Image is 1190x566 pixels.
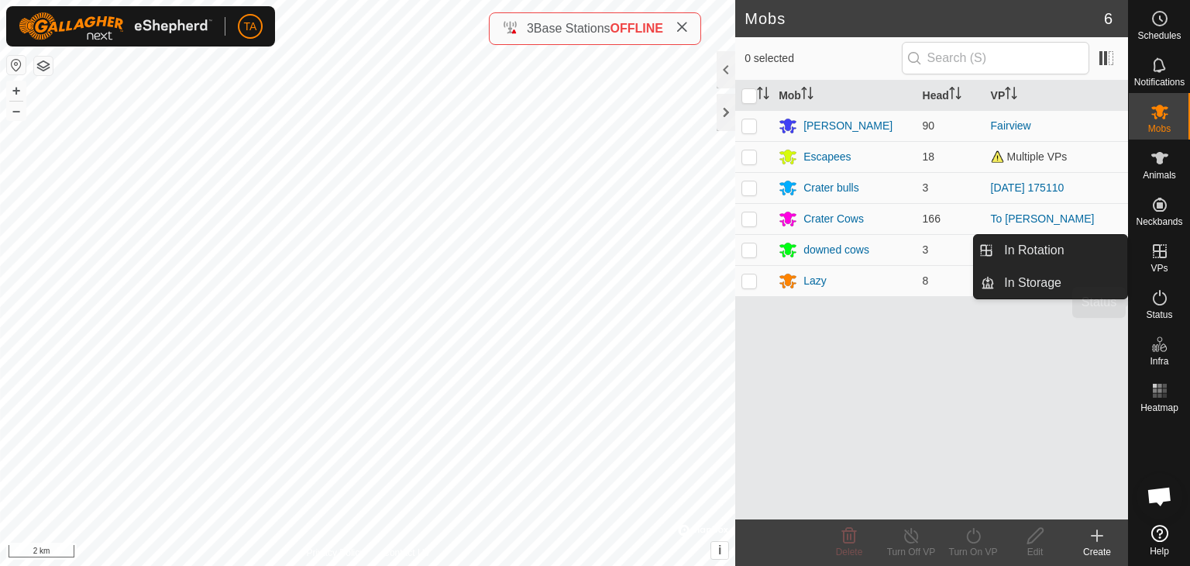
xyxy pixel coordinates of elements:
span: Notifications [1134,78,1185,87]
span: 18 [923,150,935,163]
img: Gallagher Logo [19,12,212,40]
div: Turn On VP [942,545,1004,559]
span: Multiple VPs [991,150,1068,163]
span: Animals [1143,171,1176,180]
button: + [7,81,26,100]
div: Crater bulls [803,180,859,196]
p-sorticon: Activate to sort [949,89,961,102]
span: Infra [1150,357,1168,366]
span: TA [244,19,257,35]
a: Fairview [991,119,1031,132]
h2: Mobs [745,9,1104,28]
span: In Rotation [1004,241,1064,260]
a: To [PERSON_NAME] [991,212,1095,225]
span: 3 [923,181,929,194]
span: In Storage [1004,274,1061,292]
span: 3 [923,243,929,256]
div: Escapees [803,149,851,165]
li: In Storage [974,267,1127,299]
span: Heatmap [1140,403,1178,412]
th: Mob [772,81,916,111]
th: Head [917,81,985,111]
div: Edit [1004,545,1066,559]
button: i [711,542,728,559]
p-sorticon: Activate to sort [757,89,769,102]
button: Reset Map [7,56,26,74]
span: Neckbands [1136,217,1182,226]
span: Base Stations [534,22,610,35]
a: Privacy Policy [307,546,365,560]
span: i [718,544,721,557]
div: Create [1066,545,1128,559]
div: Crater Cows [803,211,864,227]
input: Search (S) [902,42,1089,74]
a: [DATE] 175110 [991,181,1064,194]
div: Turn Off VP [880,545,942,559]
span: 90 [923,119,935,132]
a: Contact Us [383,546,428,560]
button: – [7,102,26,120]
span: Schedules [1137,31,1181,40]
span: 3 [527,22,534,35]
a: Help [1129,519,1190,562]
span: Delete [836,547,863,557]
a: In Rotation [995,235,1127,266]
p-sorticon: Activate to sort [1005,89,1017,102]
div: Open chat [1137,473,1183,519]
span: Help [1150,547,1169,556]
button: Map Layers [34,57,53,75]
p-sorticon: Activate to sort [801,89,813,102]
span: 8 [923,274,929,287]
a: In Storage [995,267,1127,299]
div: downed cows [803,242,869,258]
span: 166 [923,212,941,225]
div: [PERSON_NAME] [803,118,892,134]
li: In Rotation [974,235,1127,266]
th: VP [985,81,1128,111]
span: Status [1146,310,1172,319]
span: 0 selected [745,50,901,67]
span: Mobs [1148,124,1171,133]
span: 6 [1104,7,1113,30]
span: VPs [1150,264,1168,273]
span: OFFLINE [610,22,663,35]
div: Lazy [803,273,827,289]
